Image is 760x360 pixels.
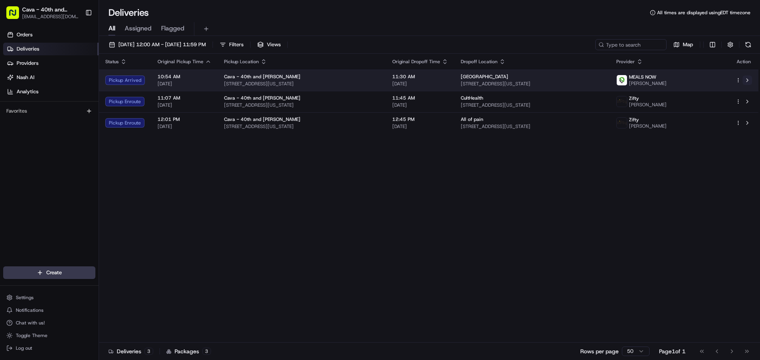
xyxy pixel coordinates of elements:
[670,39,697,50] button: Map
[3,292,95,303] button: Settings
[166,347,211,355] div: Packages
[56,196,96,202] a: Powered byPylon
[3,71,99,84] a: Nash AI
[67,177,73,184] div: 💻
[36,75,130,83] div: Start new chat
[161,24,184,33] span: Flagged
[3,266,95,279] button: Create
[144,348,153,355] div: 3
[5,173,64,188] a: 📗Knowledge Base
[70,144,86,150] span: [DATE]
[158,58,203,65] span: Original Pickup Time
[16,144,22,151] img: 1736555255976-a54dd68f-1ca7-489b-9aae-adbdc363a1c4
[118,41,206,48] span: [DATE] 12:00 AM - [DATE] 11:59 PM
[629,117,639,123] span: Zifty
[3,305,95,316] button: Notifications
[3,85,99,98] a: Analytics
[105,39,209,50] button: [DATE] 12:00 AM - [DATE] 11:59 PM
[743,39,754,50] button: Refresh
[629,102,667,108] span: [PERSON_NAME]
[683,41,693,48] span: Map
[3,317,95,328] button: Chat with us!
[461,81,604,87] span: [STREET_ADDRESS][US_STATE]
[3,57,99,70] a: Providers
[461,58,498,65] span: Dropoff Location
[75,177,127,185] span: API Documentation
[392,116,448,123] span: 12:45 PM
[36,83,109,90] div: We're available if you need us!
[25,144,64,150] span: [PERSON_NAME]
[392,123,448,130] span: [DATE]
[158,95,211,101] span: 11:07 AM
[229,41,243,48] span: Filters
[254,39,284,50] button: Views
[71,123,87,129] span: [DATE]
[3,3,82,22] button: Cava - 40th and [PERSON_NAME][EMAIL_ADDRESS][DOMAIN_NAME]
[17,88,38,95] span: Analytics
[135,78,144,87] button: Start new chat
[735,58,752,65] div: Action
[392,58,440,65] span: Original Dropoff Time
[659,347,686,355] div: Page 1 of 1
[461,74,508,80] span: [GEOGRAPHIC_DATA]
[617,96,627,107] img: zifty-logo-trans-sq.png
[105,58,119,65] span: Status
[629,74,656,80] span: MEALS NOW
[3,105,95,117] div: Favorites
[8,32,144,44] p: Welcome 👋
[67,123,70,129] span: •
[158,81,211,87] span: [DATE]
[8,136,21,149] img: Angelique Valdez
[224,58,259,65] span: Pickup Location
[22,6,79,13] button: Cava - 40th and [PERSON_NAME]
[216,39,247,50] button: Filters
[16,345,32,351] span: Log out
[17,60,38,67] span: Providers
[617,118,627,128] img: zifty-logo-trans-sq.png
[3,343,95,354] button: Log out
[158,102,211,108] span: [DATE]
[595,39,667,50] input: Type to search
[3,330,95,341] button: Toggle Theme
[17,75,31,90] img: 1724597045416-56b7ee45-8013-43a0-a6f9-03cb97ddad50
[3,28,99,41] a: Orders
[224,123,380,130] span: [STREET_ADDRESS][US_STATE]
[158,74,211,80] span: 10:54 AM
[629,123,667,129] span: [PERSON_NAME]
[461,102,604,108] span: [STREET_ADDRESS][US_STATE]
[224,116,300,123] span: Cava - 40th and [PERSON_NAME]
[224,74,300,80] span: Cava - 40th and [PERSON_NAME]
[25,123,65,129] span: Klarizel Pensader
[16,177,61,185] span: Knowledge Base
[158,123,211,130] span: [DATE]
[461,116,483,123] span: All of pain
[267,41,281,48] span: Views
[108,24,115,33] span: All
[616,58,635,65] span: Provider
[461,123,604,130] span: [STREET_ADDRESS][US_STATE]
[123,101,144,111] button: See all
[629,80,667,87] span: [PERSON_NAME]
[17,74,34,81] span: Nash AI
[392,102,448,108] span: [DATE]
[125,24,152,33] span: Assigned
[629,95,639,102] span: Zifty
[22,13,79,20] button: [EMAIL_ADDRESS][DOMAIN_NAME]
[8,8,24,24] img: Nash
[392,95,448,101] span: 11:45 AM
[392,81,448,87] span: [DATE]
[66,144,68,150] span: •
[224,102,380,108] span: [STREET_ADDRESS][US_STATE]
[16,332,47,339] span: Toggle Theme
[392,74,448,80] span: 11:30 AM
[46,269,62,276] span: Create
[158,116,211,123] span: 12:01 PM
[17,31,32,38] span: Orders
[657,9,750,16] span: All times are displayed using EDT timezone
[3,43,99,55] a: Deliveries
[8,177,14,184] div: 📗
[224,81,380,87] span: [STREET_ADDRESS][US_STATE]
[580,347,619,355] p: Rows per page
